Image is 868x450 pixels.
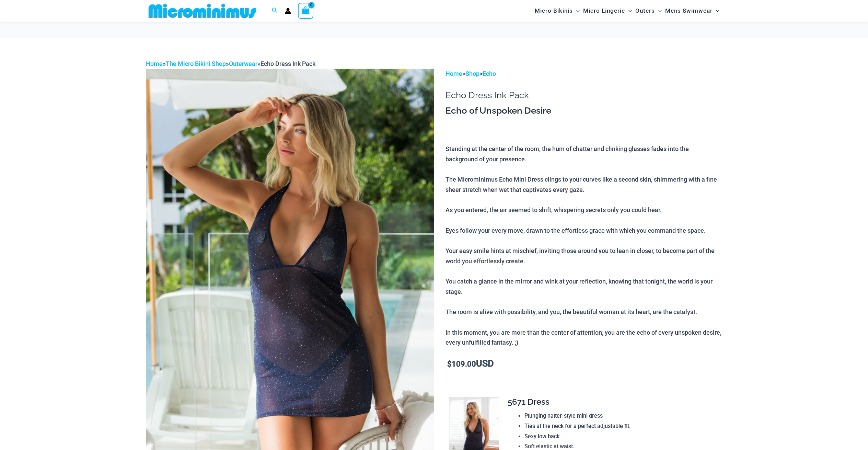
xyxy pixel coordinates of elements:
[524,431,717,442] li: Sexy low back
[665,2,713,20] span: Mens Swimwear
[535,2,573,20] span: Micro Bikinis
[524,411,717,421] li: Plunging halter-style mini dress
[581,2,634,20] a: Micro LingerieMenu ToggleMenu Toggle
[445,90,722,101] h1: Echo Dress Ink Pack
[634,2,663,20] a: OutersMenu ToggleMenu Toggle
[445,105,722,117] h3: Echo of Unspoken Desire
[229,60,257,67] a: Outerwear
[465,70,479,77] a: Shop
[583,2,625,20] span: Micro Lingerie
[445,359,722,369] p: USD
[146,60,163,67] a: Home
[713,2,719,20] span: Menu Toggle
[445,144,722,348] p: Standing at the center of the room, the hum of chatter and clinking glasses fades into the backgr...
[298,3,314,19] a: View Shopping Cart, empty
[146,60,315,67] span: » » »
[445,70,462,77] a: Home
[285,8,291,14] a: Account icon link
[655,2,662,20] span: Menu Toggle
[146,3,259,19] img: MM SHOP LOGO FLAT
[532,1,722,21] nav: Site Navigation
[447,360,452,368] span: $
[663,2,721,20] a: Mens SwimwearMenu ToggleMenu Toggle
[533,2,581,20] a: Micro BikinisMenu ToggleMenu Toggle
[445,69,722,79] p: > >
[272,7,278,15] a: Search icon link
[483,70,496,77] a: Echo
[573,2,580,20] span: Menu Toggle
[447,360,476,368] bdi: 109.00
[166,60,226,67] a: The Micro Bikini Shop
[508,397,549,407] span: 5671 Dress
[261,60,315,67] span: Echo Dress Ink Pack
[625,2,632,20] span: Menu Toggle
[524,421,717,431] li: Ties at the neck for a perfect adjustable fit.
[635,2,655,20] span: Outers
